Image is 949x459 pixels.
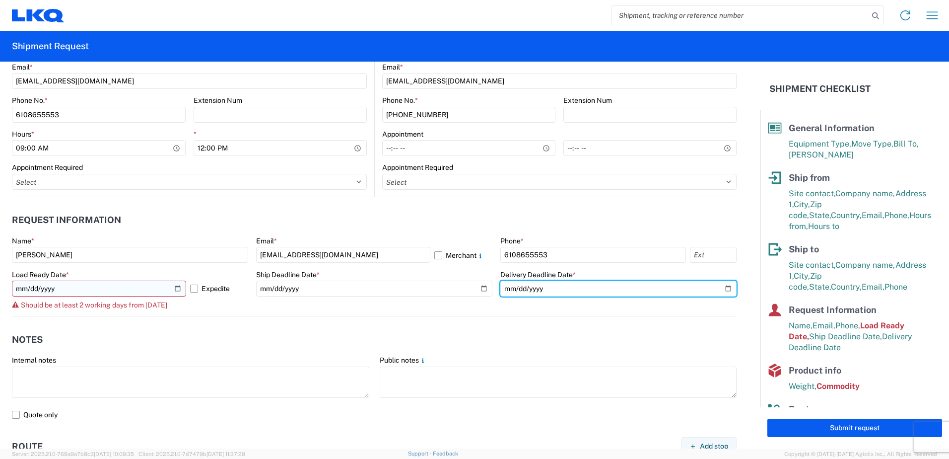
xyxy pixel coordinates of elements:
[256,236,277,245] label: Email
[809,332,882,341] span: Ship Deadline Date,
[12,163,83,172] label: Appointment Required
[500,236,524,245] label: Phone
[789,189,835,198] span: Site contact,
[784,450,937,459] span: Copyright © [DATE]-[DATE] Agistix Inc., All Rights Reserved
[769,83,871,95] h2: Shipment Checklist
[794,200,810,209] span: City,
[256,270,320,279] label: Ship Deadline Date
[789,244,819,254] span: Ship to
[700,442,728,451] span: Add stop
[789,305,877,315] span: Request Information
[12,407,737,423] label: Quote only
[789,172,830,183] span: Ship from
[12,236,34,245] label: Name
[382,130,423,139] label: Appointment
[12,442,43,452] h2: Route
[789,123,875,133] span: General Information
[12,356,56,365] label: Internal notes
[851,139,893,149] span: Move Type,
[194,96,242,105] label: Extension Num
[190,281,248,297] label: Expedite
[12,451,134,457] span: Server: 2025.21.0-769a9a7b8c3
[789,139,851,149] span: Equipment Type,
[12,96,48,105] label: Phone No.
[831,211,862,220] span: Country,
[835,260,895,270] span: Company name,
[831,282,862,292] span: Country,
[884,282,907,292] span: Phone
[12,130,34,139] label: Hours
[12,215,121,225] h2: Request Information
[94,451,134,457] span: [DATE] 10:09:35
[789,260,835,270] span: Site contact,
[380,356,427,365] label: Public notes
[433,451,458,457] a: Feedback
[835,321,860,330] span: Phone,
[789,321,813,330] span: Name,
[835,189,895,198] span: Company name,
[767,419,942,437] button: Submit request
[893,139,919,149] span: Bill To,
[789,150,854,159] span: [PERSON_NAME]
[138,451,245,457] span: Client: 2025.21.0-7d7479b
[809,211,831,220] span: State,
[382,163,453,172] label: Appointment Required
[408,451,433,457] a: Support
[12,335,43,345] h2: Notes
[611,6,869,25] input: Shipment, tracking or reference number
[862,211,884,220] span: Email,
[884,211,909,220] span: Phone,
[789,404,814,414] span: Route
[690,247,737,263] input: Ext
[789,365,841,376] span: Product info
[12,63,33,72] label: Email
[382,63,403,72] label: Email
[681,437,737,456] button: Add stop
[206,451,245,457] span: [DATE] 11:37:29
[809,282,831,292] span: State,
[813,321,835,330] span: Email,
[12,270,69,279] label: Load Ready Date
[816,382,860,391] span: Commodity
[808,222,839,231] span: Hours to
[794,271,810,281] span: City,
[563,96,612,105] label: Extension Num
[862,282,884,292] span: Email,
[500,270,576,279] label: Delivery Deadline Date
[789,382,816,391] span: Weight,
[12,40,89,52] h2: Shipment Request
[382,96,418,105] label: Phone No.
[21,301,167,309] span: Should be at least 2 working days from [DATE]
[434,247,492,263] label: Merchant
